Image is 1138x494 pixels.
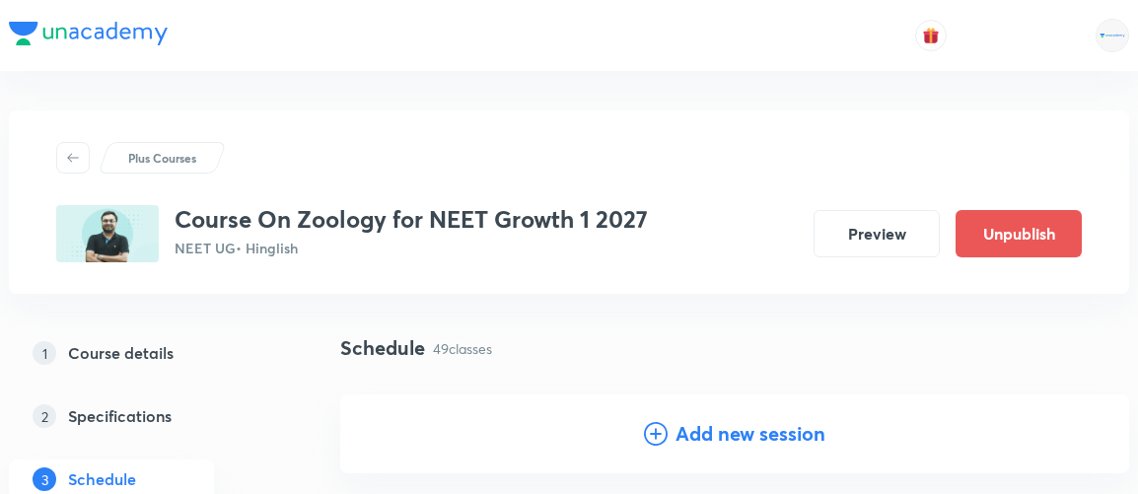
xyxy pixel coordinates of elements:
h5: Course details [68,341,174,365]
h4: Schedule [340,333,425,363]
img: avatar [922,27,940,44]
a: Company Logo [9,22,168,50]
img: Rahul Mishra [1096,19,1129,52]
h3: Course On Zoology for NEET Growth 1 2027 [175,205,648,234]
p: 1 [33,341,56,365]
p: 3 [33,467,56,491]
button: Preview [814,210,940,257]
p: 49 classes [433,338,492,359]
a: 1Course details [9,333,277,373]
p: 2 [33,404,56,428]
img: 855FCE8E-4D3B-4979-919C-8099CBE5A2A2_plus.png [56,205,159,262]
a: 2Specifications [9,396,277,436]
h4: Add new session [676,419,825,449]
p: Plus Courses [128,149,196,167]
h5: Schedule [68,467,136,491]
h5: Specifications [68,404,172,428]
p: NEET UG • Hinglish [175,238,648,258]
img: Add [1050,394,1129,473]
img: Company Logo [9,22,168,45]
button: avatar [915,20,947,51]
button: Unpublish [956,210,1082,257]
